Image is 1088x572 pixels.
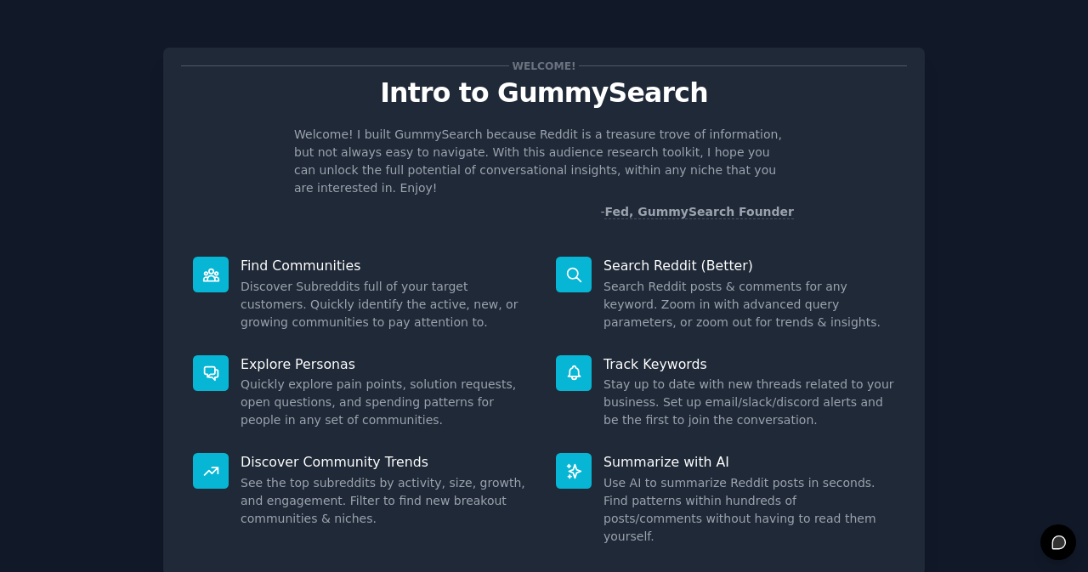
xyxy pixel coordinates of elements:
a: Fed, GummySearch Founder [604,205,794,219]
p: Explore Personas [241,355,532,373]
p: Summarize with AI [603,453,895,471]
span: Welcome! [509,57,579,75]
dd: Quickly explore pain points, solution requests, open questions, and spending patterns for people ... [241,376,532,429]
p: Intro to GummySearch [181,78,907,108]
p: Find Communities [241,257,532,275]
p: Search Reddit (Better) [603,257,895,275]
p: Welcome! I built GummySearch because Reddit is a treasure trove of information, but not always ea... [294,126,794,197]
div: - [600,203,794,221]
dd: See the top subreddits by activity, size, growth, and engagement. Filter to find new breakout com... [241,474,532,528]
dd: Use AI to summarize Reddit posts in seconds. Find patterns within hundreds of posts/comments with... [603,474,895,546]
dd: Discover Subreddits full of your target customers. Quickly identify the active, new, or growing c... [241,278,532,331]
dd: Stay up to date with new threads related to your business. Set up email/slack/discord alerts and ... [603,376,895,429]
p: Discover Community Trends [241,453,532,471]
dd: Search Reddit posts & comments for any keyword. Zoom in with advanced query parameters, or zoom o... [603,278,895,331]
p: Track Keywords [603,355,895,373]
